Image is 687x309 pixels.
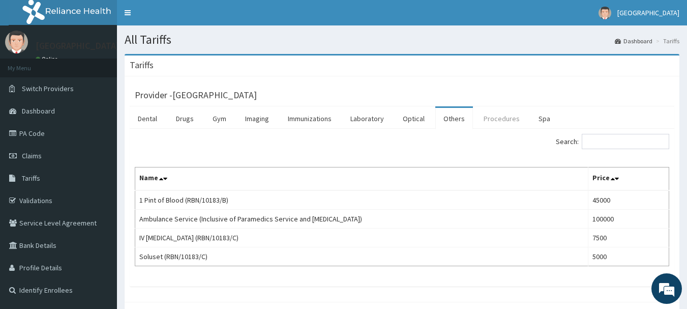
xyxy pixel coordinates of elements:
[530,108,558,129] a: Spa
[204,108,234,129] a: Gym
[280,108,340,129] a: Immunizations
[615,37,652,45] a: Dashboard
[599,7,611,19] img: User Image
[588,229,669,247] td: 7500
[582,134,669,149] input: Search:
[53,57,171,70] div: Chat with us now
[168,108,202,129] a: Drugs
[36,55,60,63] a: Online
[22,106,55,116] span: Dashboard
[135,91,257,100] h3: Provider - [GEOGRAPHIC_DATA]
[395,108,433,129] a: Optical
[135,190,588,210] td: 1 Pint of Blood (RBN/10183/B)
[135,167,588,191] th: Name
[59,91,140,193] span: We're online!
[588,210,669,229] td: 100000
[36,41,120,50] p: [GEOGRAPHIC_DATA]
[125,33,679,46] h1: All Tariffs
[475,108,528,129] a: Procedures
[653,37,679,45] li: Tariffs
[588,190,669,210] td: 45000
[135,229,588,247] td: IV [MEDICAL_DATA] (RBN/10183/C)
[556,134,669,149] label: Search:
[19,51,41,76] img: d_794563401_company_1708531726252_794563401
[22,84,74,93] span: Switch Providers
[22,174,40,183] span: Tariffs
[135,210,588,229] td: Ambulance Service (Inclusive of Paramedics Service and [MEDICAL_DATA])
[22,151,42,160] span: Claims
[617,8,679,17] span: [GEOGRAPHIC_DATA]
[130,108,165,129] a: Dental
[435,108,473,129] a: Others
[135,247,588,266] td: Soluset (RBN/10183/C)
[588,247,669,266] td: 5000
[5,203,194,239] textarea: Type your message and hit 'Enter'
[342,108,392,129] a: Laboratory
[130,61,154,70] h3: Tariffs
[5,31,28,53] img: User Image
[167,5,191,30] div: Minimize live chat window
[237,108,277,129] a: Imaging
[588,167,669,191] th: Price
